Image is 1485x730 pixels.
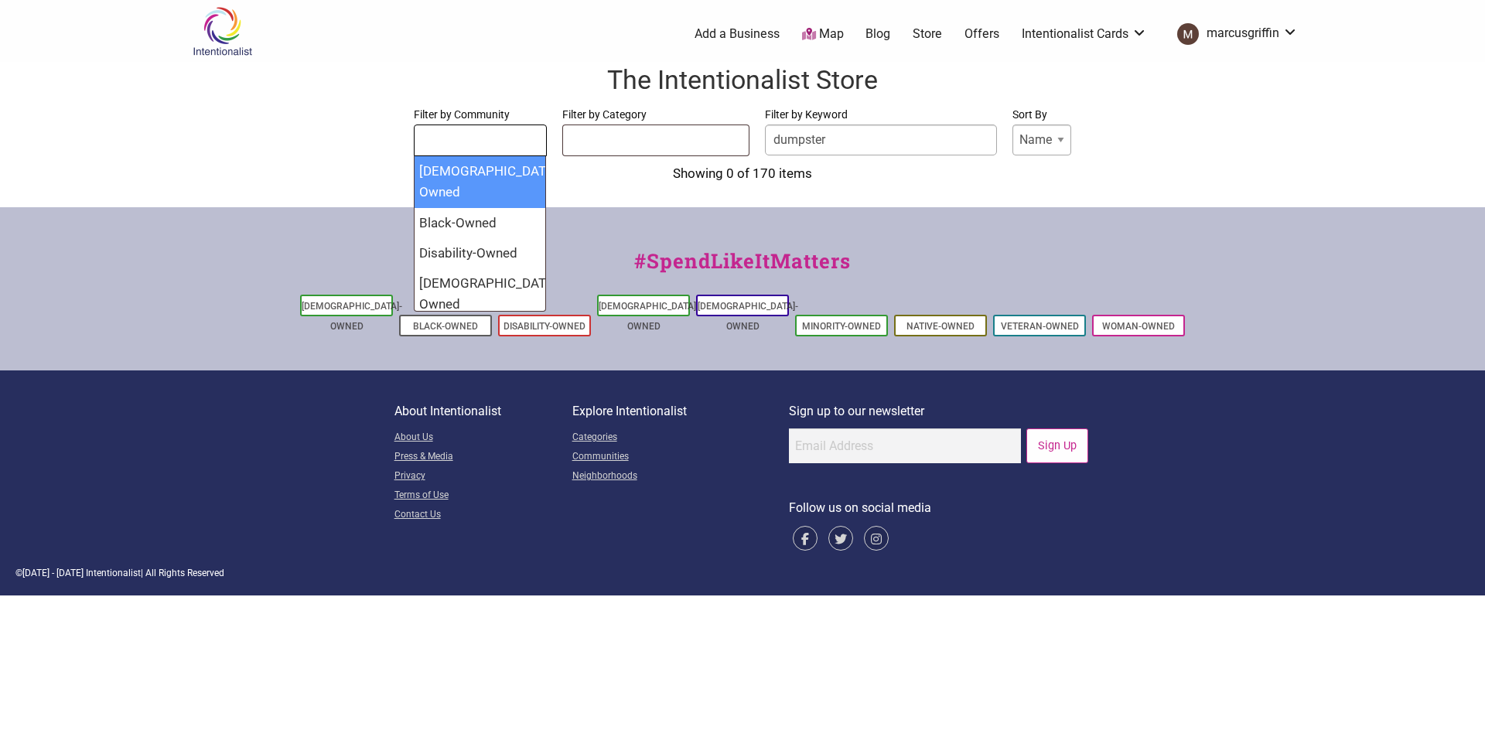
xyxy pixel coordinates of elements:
input: Email Address [789,428,1021,463]
a: Press & Media [394,448,572,467]
a: Communities [572,448,789,467]
li: Black-Owned [415,208,546,238]
a: Minority-Owned [802,321,881,332]
a: marcusgriffin [1169,20,1298,48]
a: Map [802,26,844,43]
input: Sign Up [1026,428,1089,463]
label: Sort By [1012,105,1071,125]
a: [DEMOGRAPHIC_DATA]-Owned [698,301,798,332]
a: Disability-Owned [504,321,585,332]
span: [DATE] - [DATE] [22,568,84,578]
li: [DEMOGRAPHIC_DATA]-Owned [415,268,546,319]
li: Disability-Owned [415,238,546,268]
a: Woman-Owned [1102,321,1175,332]
a: Contact Us [394,506,572,525]
label: Filter by Category [562,105,749,125]
a: Offers [964,26,999,43]
a: [DEMOGRAPHIC_DATA]-Owned [302,301,402,332]
a: Veteran-Owned [1001,321,1079,332]
a: Terms of Use [394,486,572,506]
li: [DEMOGRAPHIC_DATA]-Owned [415,156,546,207]
a: Privacy [394,467,572,486]
a: [DEMOGRAPHIC_DATA]-Owned [599,301,699,332]
a: Blog [865,26,890,43]
p: Explore Intentionalist [572,401,789,421]
a: Categories [572,428,789,448]
a: Store [913,26,942,43]
p: Sign up to our newsletter [789,401,1091,421]
a: Add a Business [695,26,780,43]
p: About Intentionalist [394,401,572,421]
label: Filter by Community [414,105,547,125]
span: Intentionalist [86,568,141,578]
a: Neighborhoods [572,467,789,486]
a: Native-Owned [906,321,975,332]
a: Black-Owned [413,321,478,332]
input: at least 3 characters [765,125,997,155]
label: Filter by Keyword [765,105,997,125]
a: About Us [394,428,572,448]
div: Showing 0 of 170 items [15,164,1470,184]
h1: The Intentionalist Store [15,62,1470,99]
div: © | All Rights Reserved [15,566,1470,580]
p: Follow us on social media [789,498,1091,518]
a: Intentionalist Cards [1022,26,1147,43]
img: Intentionalist [186,6,259,56]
